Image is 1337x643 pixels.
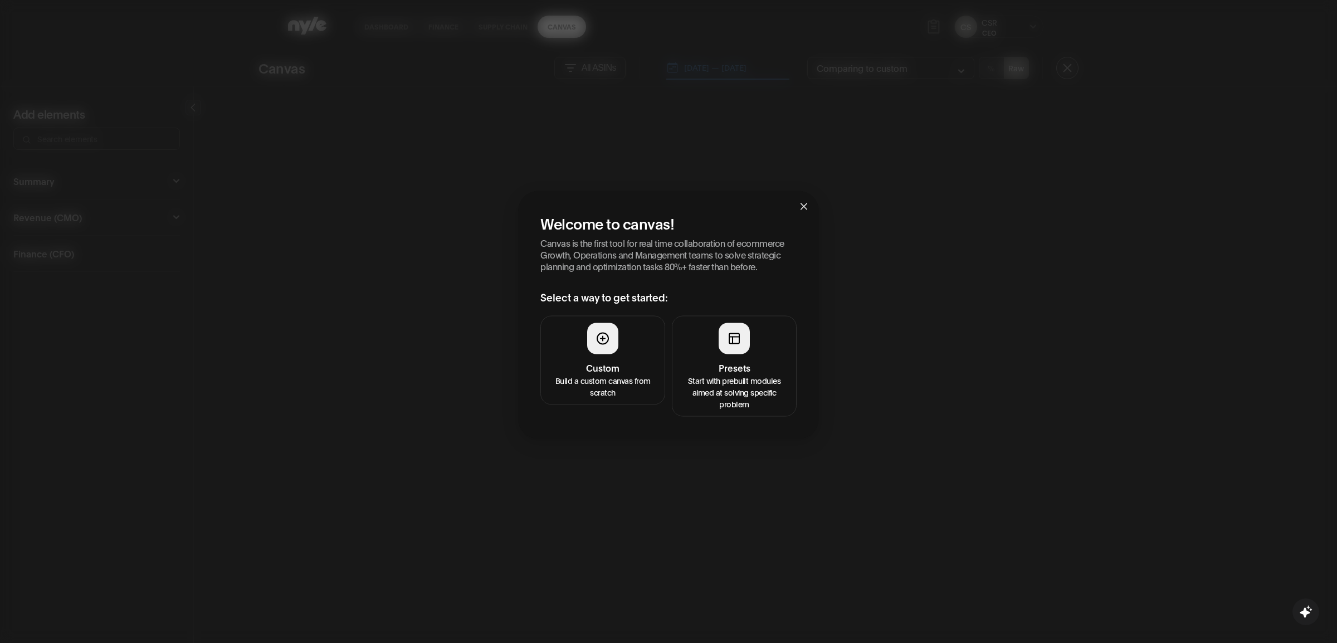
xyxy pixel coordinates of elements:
[548,374,658,398] p: Build a custom canvas from scratch
[540,237,797,272] p: Canvas is the first tool for real time collaboration of ecommerce Growth, Operations and Manageme...
[789,191,819,221] button: Close
[679,361,789,374] h4: Presets
[548,361,658,374] h4: Custom
[540,316,665,405] button: CustomBuild a custom canvas from scratch
[672,316,797,417] button: PresetsStart with prebuilt modules aimed at solving specific problem
[540,290,797,305] h3: Select a way to get started:
[799,202,808,211] span: close
[540,213,797,232] h2: Welcome to canvas!
[679,374,789,410] p: Start with prebuilt modules aimed at solving specific problem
